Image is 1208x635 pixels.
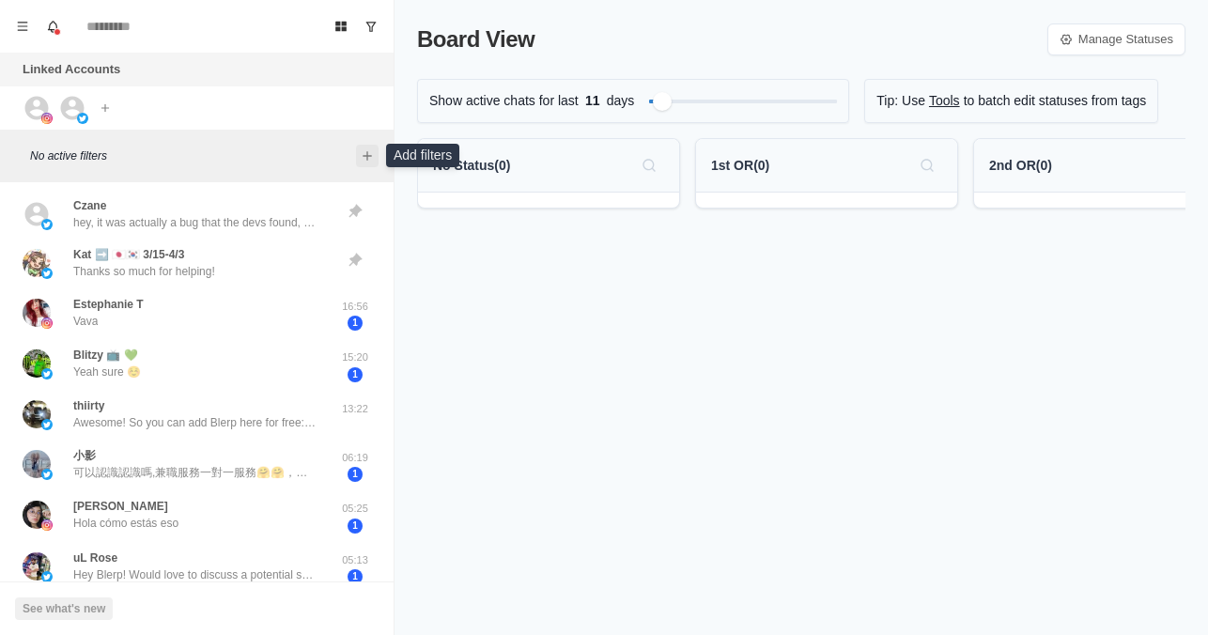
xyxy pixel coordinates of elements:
p: Vava [73,313,98,330]
img: picture [77,113,88,124]
img: picture [41,368,53,379]
p: 15:20 [332,349,379,365]
span: 1 [348,367,363,382]
p: [PERSON_NAME] [73,498,168,515]
span: 11 [579,91,607,111]
p: days [607,91,635,111]
img: picture [41,571,53,582]
button: Board View [326,11,356,41]
button: Add filters [356,145,379,167]
p: No active filters [30,147,356,164]
p: hey, it was actually a bug that the devs found, they had pushed up a short-term fix while they pa... [73,214,317,231]
img: picture [41,317,53,329]
button: Menu [8,11,38,41]
p: Yeah sure ☺️ [73,364,141,380]
p: uL Rose [73,550,117,566]
img: picture [41,419,53,430]
p: Awesome! So you can add Blerp here for free: [URL][DOMAIN_NAME] Let me know if you have any quest... [73,414,317,431]
button: Search [912,150,942,180]
p: Show active chats for last [429,91,579,111]
p: No Status ( 0 ) [433,156,510,176]
p: Estephanie T [73,296,144,313]
span: 1 [348,569,363,584]
img: picture [23,450,51,478]
img: picture [41,219,53,230]
p: Hey Blerp! Would love to discuss a potential sponsorship for @RivalsAscension if you’re intereste... [73,566,317,583]
a: Tools [929,91,960,111]
img: picture [41,268,53,279]
button: See what's new [15,597,113,620]
p: Board View [417,23,534,56]
button: Notifications [38,11,68,41]
img: picture [23,249,51,277]
p: 1st OR ( 0 ) [711,156,769,176]
p: 小影 [73,447,96,464]
img: picture [23,299,51,327]
div: Filter by activity days [653,92,672,111]
p: 06:19 [332,450,379,466]
p: to batch edit statuses from tags [964,91,1147,111]
p: thiirty [73,397,104,414]
p: Tip: Use [876,91,925,111]
p: 05:13 [332,552,379,568]
p: Czane [73,197,106,214]
img: picture [41,113,53,124]
span: 1 [348,316,363,331]
p: Linked Accounts [23,60,120,79]
button: Search [634,150,664,180]
p: 13:22 [332,401,379,417]
p: Hola cómo estás eso [73,515,178,532]
p: 16:56 [332,299,379,315]
span: 1 [348,519,363,534]
img: picture [23,400,51,428]
span: 1 [348,467,363,482]
button: Show unread conversations [356,11,386,41]
p: 2nd OR ( 0 ) [989,156,1052,176]
img: picture [23,501,51,529]
img: picture [41,469,53,480]
a: Manage Statuses [1047,23,1185,55]
img: picture [23,552,51,581]
p: 05:25 [332,501,379,517]
p: Thanks so much for helping! [73,263,215,280]
p: Blitzy 📺 💚 [73,347,138,364]
img: picture [23,349,51,378]
p: Kat ➡️ 🇯🇵🇰🇷 3/15-4/3 [73,246,184,263]
p: 可以認識認識嗎,兼職服務一對一服務🤗🤗，可以聊色色，本人25嵗、今天開心可以内射，不喜歡弟弟/弟弟勿擾:ID:b27982 [73,464,317,481]
button: Add account [94,97,116,119]
img: picture [41,519,53,531]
